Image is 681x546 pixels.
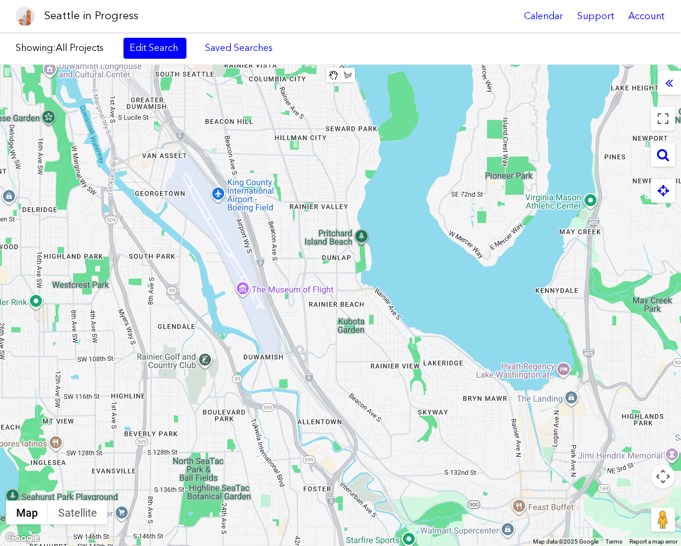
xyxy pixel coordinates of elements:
[6,500,48,524] button: Show street map
[16,7,35,26] img: favicon-96x96.png
[629,538,677,545] a: Report a map error
[3,530,43,546] img: Google
[44,8,138,23] h1: Seattle in Progress
[651,107,675,131] button: Toggle fullscreen view
[533,538,598,545] span: Map data ©2025 Google
[198,38,279,58] a: Saved Searches
[605,538,622,545] a: Terms
[651,508,675,532] button: Drag Pegman onto the map to open Street View
[123,38,186,58] a: Edit Search
[48,500,107,524] button: Show satellite imagery
[340,68,355,82] button: Draw a shape
[326,68,340,82] button: Stop drawing
[16,41,112,55] label: Showing:
[56,42,104,53] span: All Projects
[3,530,43,546] a: Open this area in Google Maps (opens a new window)
[651,464,675,488] button: Map camera controls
